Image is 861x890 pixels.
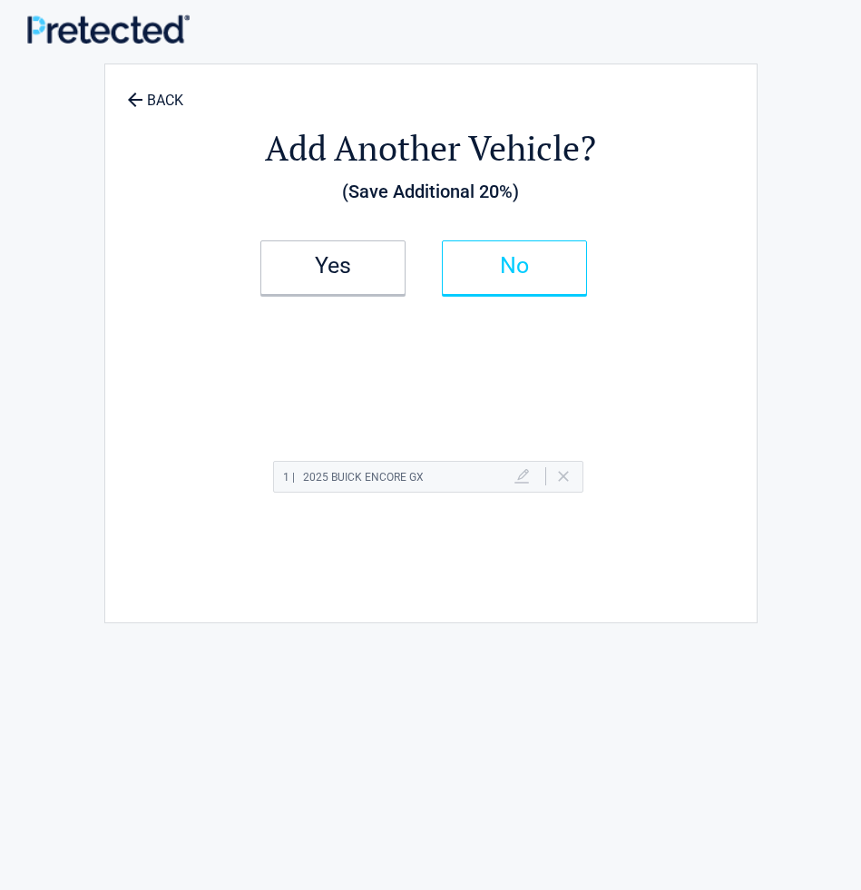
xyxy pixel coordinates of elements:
h2: No [461,259,568,272]
h3: (Save Additional 20%) [114,176,748,207]
img: Main Logo [27,15,190,44]
h2: Add Another Vehicle? [114,125,748,171]
a: BACK [123,76,187,108]
span: 1 | [283,471,295,484]
a: Delete [558,471,569,482]
h2: Yes [279,259,386,272]
h2: 2025 Buick ENCORE GX [283,466,424,489]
